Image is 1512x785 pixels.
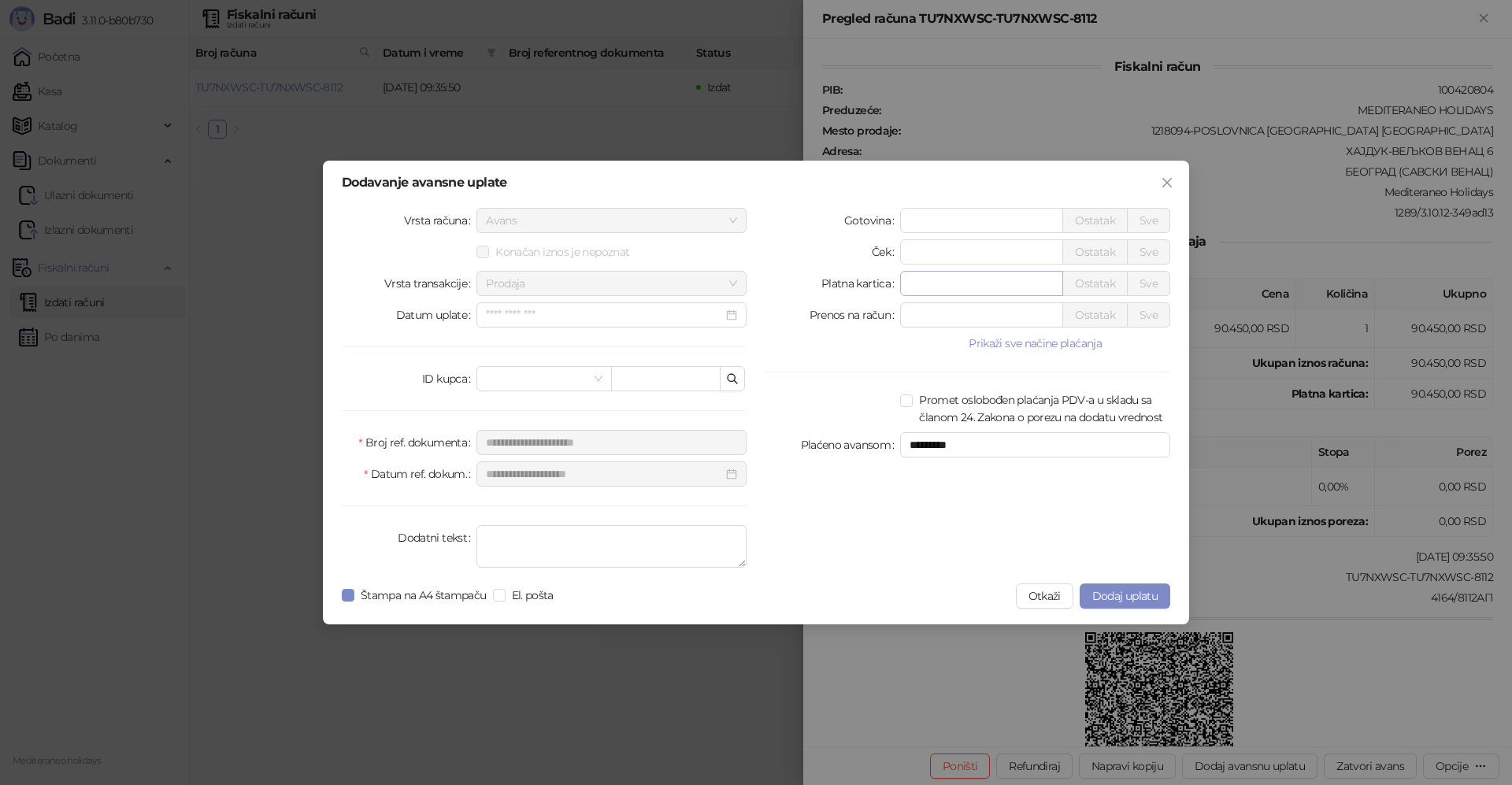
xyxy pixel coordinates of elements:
[1062,208,1128,233] button: Ostatak
[476,430,747,455] input: Broj ref. dokumenta
[1062,302,1128,328] button: Ostatak
[476,525,747,568] textarea: Dodatni tekst
[1161,176,1173,189] span: close
[404,208,477,233] label: Vrsta računa
[801,432,901,457] label: Plaćeno avansom
[486,306,723,324] input: Datum uplate
[364,461,476,487] label: Datum ref. dokum.
[486,272,737,295] span: Prodaja
[358,430,476,455] label: Broj ref. dokumenta
[486,465,723,483] input: Datum ref. dokum.
[1062,271,1128,296] button: Ostatak
[844,208,900,233] label: Gotovina
[872,239,900,265] label: Ček
[489,243,636,261] span: Konačan iznos je nepoznat
[398,525,476,550] label: Dodatni tekst
[1154,170,1180,195] button: Close
[396,302,477,328] label: Datum uplate
[422,366,476,391] label: ID kupca
[1127,302,1170,328] button: Sve
[810,302,901,328] label: Prenos na račun
[354,587,493,604] span: Štampa na A4 štampaču
[1127,271,1170,296] button: Sve
[1062,239,1128,265] button: Ostatak
[821,271,900,296] label: Platna kartica
[1127,208,1170,233] button: Sve
[486,209,737,232] span: Avans
[506,587,560,604] span: El. pošta
[1127,239,1170,265] button: Sve
[384,271,477,296] label: Vrsta transakcije
[1016,583,1073,609] button: Otkaži
[900,334,1170,353] button: Prikaži sve načine plaćanja
[1154,176,1180,189] span: Zatvori
[1080,583,1170,609] button: Dodaj uplatu
[913,391,1170,426] span: Promet oslobođen plaćanja PDV-a u skladu sa članom 24. Zakona o porezu na dodatu vrednost
[1092,589,1158,603] span: Dodaj uplatu
[342,176,1170,189] div: Dodavanje avansne uplate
